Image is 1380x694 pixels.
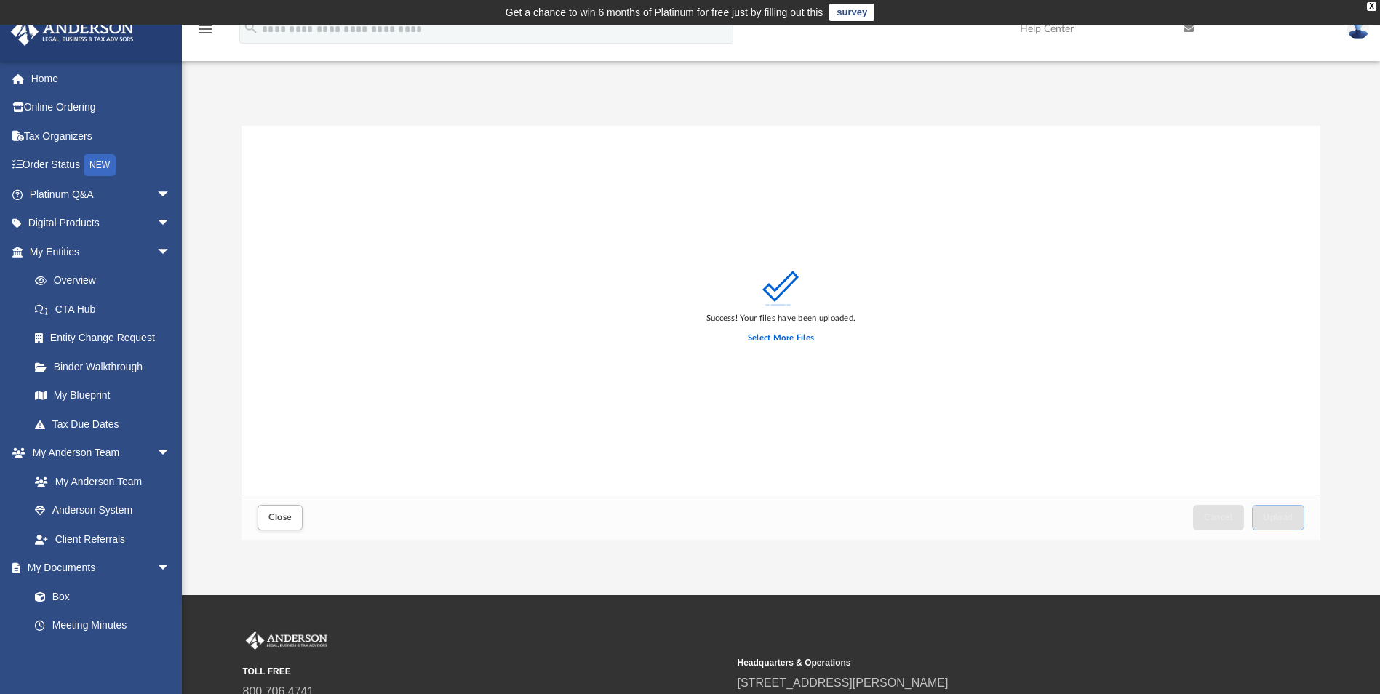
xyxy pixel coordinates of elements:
a: My Anderson Teamarrow_drop_down [10,439,186,468]
div: Get a chance to win 6 months of Platinum for free just by filling out this [506,4,823,21]
div: Upload [242,126,1320,540]
a: Entity Change Request [20,324,193,353]
label: Select More Files [748,332,814,345]
div: Success! Your files have been uploaded. [706,312,855,325]
span: arrow_drop_down [156,439,186,468]
span: Close [268,513,292,522]
a: Digital Productsarrow_drop_down [10,209,193,238]
a: My Anderson Team [20,467,178,496]
a: Overview [20,266,193,295]
a: survey [829,4,874,21]
div: close [1367,2,1376,11]
img: Anderson Advisors Platinum Portal [243,631,330,650]
span: arrow_drop_down [156,237,186,267]
a: Tax Due Dates [20,410,193,439]
a: Meeting Minutes [20,611,186,640]
a: menu [196,28,214,38]
a: Tax Organizers [10,121,193,151]
img: User Pic [1347,18,1369,39]
div: grid [242,126,1320,495]
a: Box [20,582,178,611]
a: My Documentsarrow_drop_down [10,554,186,583]
div: NEW [84,154,116,176]
img: Anderson Advisors Platinum Portal [7,17,138,46]
span: arrow_drop_down [156,554,186,583]
a: [STREET_ADDRESS][PERSON_NAME] [738,677,949,689]
a: Forms Library [20,639,178,669]
span: arrow_drop_down [156,180,186,210]
i: search [243,20,259,36]
small: TOLL FREE [243,665,727,678]
a: Home [10,64,193,93]
a: Order StatusNEW [10,151,193,180]
span: Cancel [1204,513,1233,522]
span: arrow_drop_down [156,209,186,239]
button: Close [258,505,303,530]
a: Platinum Q&Aarrow_drop_down [10,180,193,209]
a: My Entitiesarrow_drop_down [10,237,193,266]
i: menu [196,20,214,38]
a: My Blueprint [20,381,186,410]
a: Online Ordering [10,93,193,122]
button: Upload [1252,505,1304,530]
span: Upload [1263,513,1293,522]
a: CTA Hub [20,295,193,324]
a: Anderson System [20,496,186,525]
a: Client Referrals [20,525,186,554]
small: Headquarters & Operations [738,656,1222,669]
a: Binder Walkthrough [20,352,193,381]
button: Cancel [1193,505,1244,530]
